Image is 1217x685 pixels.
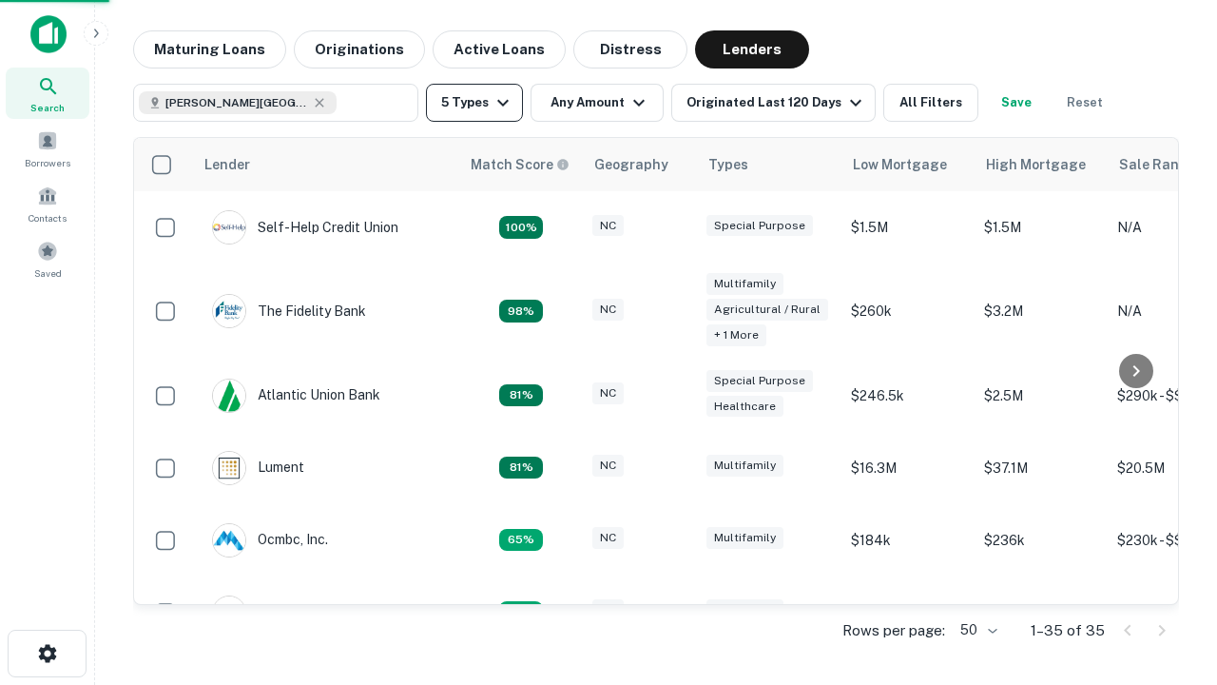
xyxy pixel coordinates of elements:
[583,138,697,191] th: Geography
[1054,84,1115,122] button: Reset
[841,577,975,649] td: $130k
[499,384,543,407] div: Matching Properties: 5, hasApolloMatch: undefined
[975,360,1108,432] td: $2.5M
[592,299,624,321] div: NC
[975,504,1108,577] td: $236k
[531,84,664,122] button: Any Amount
[706,455,783,477] div: Multifamily
[841,264,975,360] td: $260k
[6,123,89,174] a: Borrowers
[841,138,975,191] th: Low Mortgage
[6,178,89,229] a: Contacts
[841,360,975,432] td: $246.5k
[853,153,947,176] div: Low Mortgage
[708,153,748,176] div: Types
[1122,533,1217,624] iframe: Chat Widget
[671,84,876,122] button: Originated Last 120 Days
[459,138,583,191] th: Capitalize uses an advanced AI algorithm to match your search with the best lender. The match sco...
[212,379,380,413] div: Atlantic Union Bank
[499,601,543,624] div: Matching Properties: 4, hasApolloMatch: undefined
[213,524,245,557] img: picture
[592,599,624,621] div: NC
[573,30,687,68] button: Distress
[841,504,975,577] td: $184k
[592,527,624,549] div: NC
[697,138,841,191] th: Types
[706,599,783,621] div: Multifamily
[592,382,624,404] div: NC
[212,596,428,630] div: Pinnacle Financial Partners
[883,84,978,122] button: All Filters
[193,138,459,191] th: Lender
[212,210,398,245] div: Self-help Credit Union
[975,264,1108,360] td: $3.2M
[686,91,867,114] div: Originated Last 120 Days
[499,529,543,552] div: Matching Properties: 4, hasApolloMatch: undefined
[212,451,304,485] div: Lument
[695,30,809,68] button: Lenders
[975,577,1108,649] td: $2M
[204,153,250,176] div: Lender
[706,527,783,549] div: Multifamily
[471,154,566,175] h6: Match Score
[706,396,783,418] div: Healthcare
[29,210,67,225] span: Contacts
[499,216,543,239] div: Matching Properties: 11, hasApolloMatch: undefined
[426,84,523,122] button: 5 Types
[842,619,945,642] p: Rows per page:
[6,68,89,119] a: Search
[975,138,1108,191] th: High Mortgage
[1031,619,1105,642] p: 1–35 of 35
[213,295,245,327] img: picture
[499,300,543,323] div: Matching Properties: 6, hasApolloMatch: undefined
[213,211,245,244] img: picture
[212,523,328,558] div: Ocmbc, Inc.
[165,94,308,111] span: [PERSON_NAME][GEOGRAPHIC_DATA], [GEOGRAPHIC_DATA]
[30,15,67,53] img: capitalize-icon.png
[975,191,1108,264] td: $1.5M
[499,457,543,479] div: Matching Properties: 5, hasApolloMatch: undefined
[30,100,65,115] span: Search
[594,153,668,176] div: Geography
[706,370,813,392] div: Special Purpose
[213,452,245,484] img: picture
[706,324,766,346] div: + 1 more
[706,299,828,321] div: Agricultural / Rural
[213,597,245,629] img: picture
[592,215,624,237] div: NC
[841,432,975,504] td: $16.3M
[34,265,62,281] span: Saved
[6,233,89,284] a: Saved
[212,294,366,328] div: The Fidelity Bank
[294,30,425,68] button: Originations
[25,155,70,170] span: Borrowers
[975,432,1108,504] td: $37.1M
[433,30,566,68] button: Active Loans
[592,455,624,477] div: NC
[213,380,245,412] img: picture
[986,84,1047,122] button: Save your search to get updates of matches that match your search criteria.
[133,30,286,68] button: Maturing Loans
[841,191,975,264] td: $1.5M
[953,616,1000,644] div: 50
[986,153,1086,176] div: High Mortgage
[706,273,783,295] div: Multifamily
[471,154,570,175] div: Capitalize uses an advanced AI algorithm to match your search with the best lender. The match sco...
[706,215,813,237] div: Special Purpose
